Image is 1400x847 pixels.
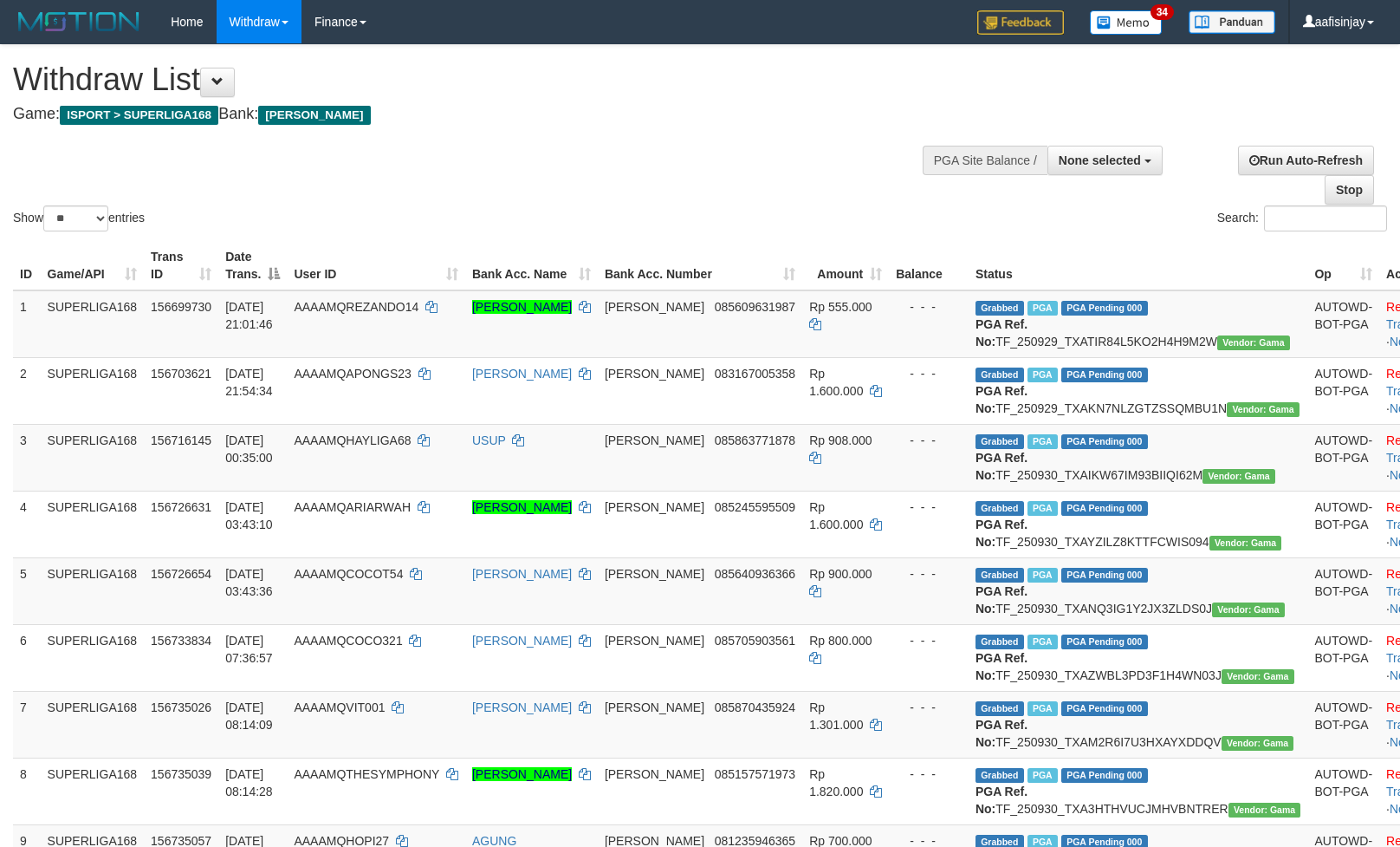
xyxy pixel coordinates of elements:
span: 156726654 [151,567,211,581]
span: Marked by aafchhiseyha [1027,368,1058,382]
span: AAAAMQAPONGS23 [294,367,411,381]
div: PGA Site Balance / [923,146,1047,175]
input: Search: [1264,205,1387,231]
span: AAAAMQHAYLIGA68 [294,433,411,447]
b: PGA Ref. No: [975,518,1027,549]
span: [DATE] 21:01:46 [225,300,273,331]
div: - - - [896,498,962,516]
span: Vendor URL: https://trx31.1velocity.biz [1209,536,1282,551]
a: [PERSON_NAME] [472,300,572,314]
span: Marked by aafchhiseyha [1027,434,1058,449]
a: [PERSON_NAME] [472,500,572,514]
span: 156735039 [151,767,211,781]
span: Grabbed [975,301,1024,316]
select: Showentries [43,205,108,231]
span: Copy 085870435924 to clipboard [715,700,795,714]
span: 156703621 [151,367,211,381]
span: Vendor URL: https://trx31.1velocity.biz [1228,803,1301,818]
td: 8 [13,758,41,824]
b: PGA Ref. No: [975,584,1027,616]
img: panduan.png [1189,10,1275,34]
td: SUPERLIGA168 [41,357,145,424]
a: [PERSON_NAME] [472,634,572,648]
span: Rp 1.820.000 [809,767,863,798]
span: Grabbed [975,568,1024,583]
div: - - - [896,365,962,382]
td: 2 [13,357,41,424]
td: 1 [13,290,41,358]
span: AAAAMQVIT001 [294,700,385,714]
img: Button%20Memo.svg [1090,10,1163,35]
td: TF_250929_TXATIR84L5KO2H4H9M2W [969,290,1308,358]
span: Grabbed [975,368,1024,382]
span: Rp 900.000 [809,567,872,581]
b: PGA Ref. No: [975,317,1027,349]
span: Grabbed [975,768,1024,783]
span: [PERSON_NAME] [605,567,704,581]
span: 156733834 [151,634,211,648]
span: Vendor URL: https://trx31.1velocity.biz [1217,336,1290,350]
span: [DATE] 21:54:34 [225,367,273,398]
span: Copy 085640936366 to clipboard [715,567,795,581]
td: 4 [13,491,41,557]
img: MOTION_logo.png [13,9,145,35]
h4: Game: Bank: [13,106,916,123]
span: AAAAMQTHESYMPHONY [294,767,439,781]
th: Op: activate to sort column ascending [1307,241,1379,290]
span: [DATE] 07:36:57 [225,634,273,665]
span: PGA Pending [1061,501,1148,516]
span: AAAAMQREZANDO14 [294,300,418,314]
td: SUPERLIGA168 [41,424,145,491]
span: Grabbed [975,434,1024,449]
th: Bank Acc. Name: activate to sort column ascending [465,241,598,290]
td: SUPERLIGA168 [41,758,145,824]
b: PGA Ref. No: [975,651,1027,682]
td: 5 [13,557,41,624]
span: 156716145 [151,433,211,447]
td: AUTOWD-BOT-PGA [1307,357,1379,424]
td: AUTOWD-BOT-PGA [1307,624,1379,691]
span: [DATE] 08:14:28 [225,767,273,798]
span: Copy 085245595509 to clipboard [715,500,795,514]
span: PGA Pending [1061,635,1148,649]
span: Marked by aafchhiseyha [1027,701,1058,716]
span: Vendor URL: https://trx31.1velocity.biz [1212,603,1285,617]
span: Copy 085157571973 to clipboard [715,767,795,781]
img: Feedback.jpg [977,10,1064,35]
span: AAAAMQARIARWAH [294,500,411,514]
td: AUTOWD-BOT-PGA [1307,691,1379,758]
span: Marked by aafchhiseyha [1027,635,1058,649]
span: [PERSON_NAME] [605,367,704,381]
label: Search: [1217,205,1387,231]
span: Copy 085863771878 to clipboard [715,433,795,447]
th: Trans ID: activate to sort column ascending [144,241,218,290]
th: ID [13,241,41,290]
span: Marked by aafchhiseyha [1027,501,1058,516]
span: PGA Pending [1061,568,1148,583]
span: [PERSON_NAME] [605,700,704,714]
span: 156726631 [151,500,211,514]
td: AUTOWD-BOT-PGA [1307,491,1379,557]
span: [DATE] 03:43:36 [225,567,273,598]
button: None selected [1047,146,1163,175]
th: Amount: activate to sort column ascending [802,241,889,290]
td: SUPERLIGA168 [41,624,145,691]
span: AAAAMQCOCO321 [294,634,402,648]
span: [PERSON_NAME] [605,500,704,514]
td: 3 [13,424,41,491]
td: 6 [13,624,41,691]
div: - - - [896,699,962,716]
th: User ID: activate to sort column ascending [287,241,465,290]
td: SUPERLIGA168 [41,491,145,557]
b: PGA Ref. No: [975,785,1027,816]
span: [PERSON_NAME] [605,433,704,447]
span: 156699730 [151,300,211,314]
th: Date Trans.: activate to sort column descending [218,241,287,290]
td: AUTOWD-BOT-PGA [1307,290,1379,358]
td: TF_250930_TXAIKW67IM93BIIQI62M [969,424,1308,491]
a: Run Auto-Refresh [1238,146,1374,175]
a: [PERSON_NAME] [472,567,572,581]
td: TF_250930_TXA3HTHVUCJMHVBNTRER [969,758,1308,824]
span: Copy 083167005358 to clipboard [715,367,795,381]
th: Game/API: activate to sort column ascending [41,241,145,290]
